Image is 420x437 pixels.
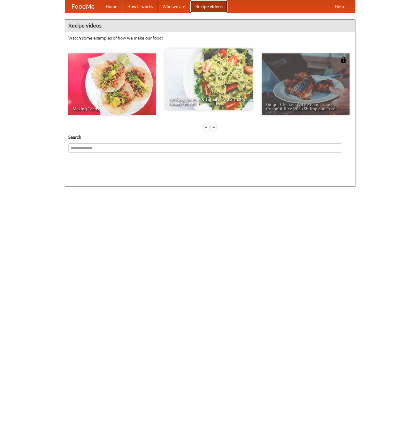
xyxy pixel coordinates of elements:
span: An Easy, Summery Tomato Pasta That's Ready for Fall [169,97,248,106]
a: How it works [122,0,158,13]
a: Recipe videos [190,0,227,13]
a: Help [330,0,349,13]
a: An Easy, Summery Tomato Pasta That's Ready for Fall [165,48,253,110]
a: FoodMe [65,0,101,13]
a: Home [101,0,122,13]
img: 483408.png [340,57,346,63]
span: Making Tacos [73,107,152,111]
a: Who we are [158,0,190,13]
a: Making Tacos [68,53,156,115]
h4: Recipe videos [65,19,355,32]
p: Watch some examples of how we make our food! [68,35,352,41]
div: « [204,123,209,131]
div: » [211,123,216,131]
h5: Search [68,134,352,140]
